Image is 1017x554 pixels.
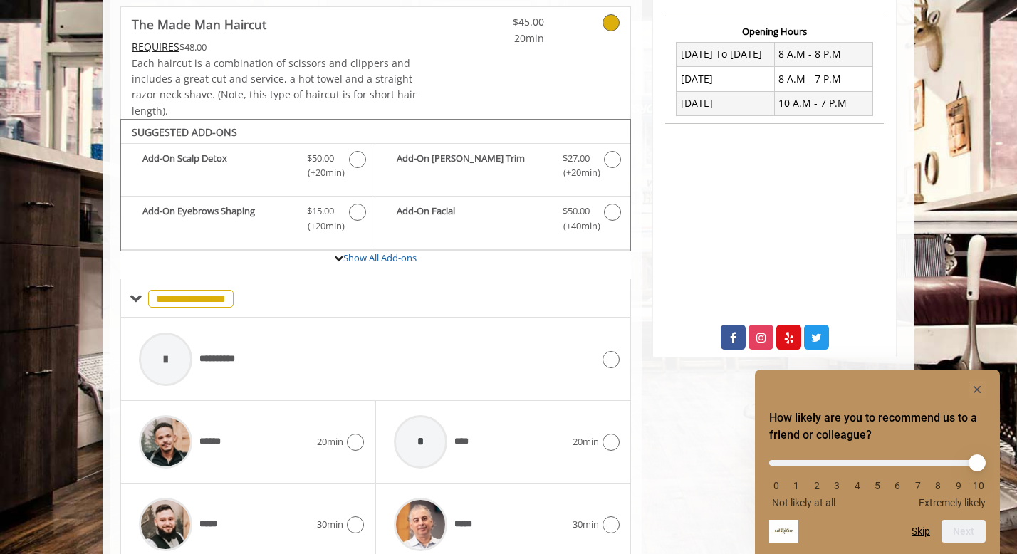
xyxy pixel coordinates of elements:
[769,480,783,491] li: 0
[774,42,872,66] td: 8 A.M - 8 P.M
[769,449,986,508] div: How likely are you to recommend us to a friend or colleague? Select an option from 0 to 10, with ...
[382,204,622,237] label: Add-On Facial
[132,56,417,117] span: Each haircut is a combination of scissors and clippers and includes a great cut and service, a ho...
[870,480,885,491] li: 5
[850,480,865,491] li: 4
[890,480,904,491] li: 6
[677,91,775,115] td: [DATE]
[460,31,544,46] span: 20min
[774,91,872,115] td: 10 A.M - 7 P.M
[300,165,342,180] span: (+20min )
[969,381,986,398] button: Hide survey
[951,480,966,491] li: 9
[912,526,930,537] button: Skip
[789,480,803,491] li: 1
[573,517,599,532] span: 30min
[769,381,986,543] div: How likely are you to recommend us to a friend or colleague? Select an option from 0 to 10, with ...
[132,125,237,139] b: SUGGESTED ADD-ONS
[911,480,925,491] li: 7
[307,151,334,166] span: $50.00
[382,151,622,184] label: Add-On Beard Trim
[142,151,293,181] b: Add-On Scalp Detox
[132,40,179,53] span: This service needs some Advance to be paid before we block your appointment
[142,204,293,234] b: Add-On Eyebrows Shaping
[317,434,343,449] span: 20min
[317,517,343,532] span: 30min
[128,151,367,184] label: Add-On Scalp Detox
[132,39,418,55] div: $48.00
[555,219,597,234] span: (+40min )
[772,497,835,508] span: Not likely at all
[120,119,631,251] div: The Made Man Haircut Add-onS
[563,204,590,219] span: $50.00
[769,409,986,444] h2: How likely are you to recommend us to a friend or colleague? Select an option from 0 to 10, with ...
[774,67,872,91] td: 8 A.M - 7 P.M
[810,480,824,491] li: 2
[128,204,367,237] label: Add-On Eyebrows Shaping
[460,14,544,30] span: $45.00
[563,151,590,166] span: $27.00
[830,480,844,491] li: 3
[677,67,775,91] td: [DATE]
[942,520,986,543] button: Next question
[397,151,548,181] b: Add-On [PERSON_NAME] Trim
[555,165,597,180] span: (+20min )
[971,480,986,491] li: 10
[300,219,342,234] span: (+20min )
[677,42,775,66] td: [DATE] To [DATE]
[397,204,548,234] b: Add-On Facial
[931,480,945,491] li: 8
[919,497,986,508] span: Extremely likely
[132,14,266,34] b: The Made Man Haircut
[665,26,884,36] h3: Opening Hours
[343,251,417,264] a: Show All Add-ons
[573,434,599,449] span: 20min
[307,204,334,219] span: $15.00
